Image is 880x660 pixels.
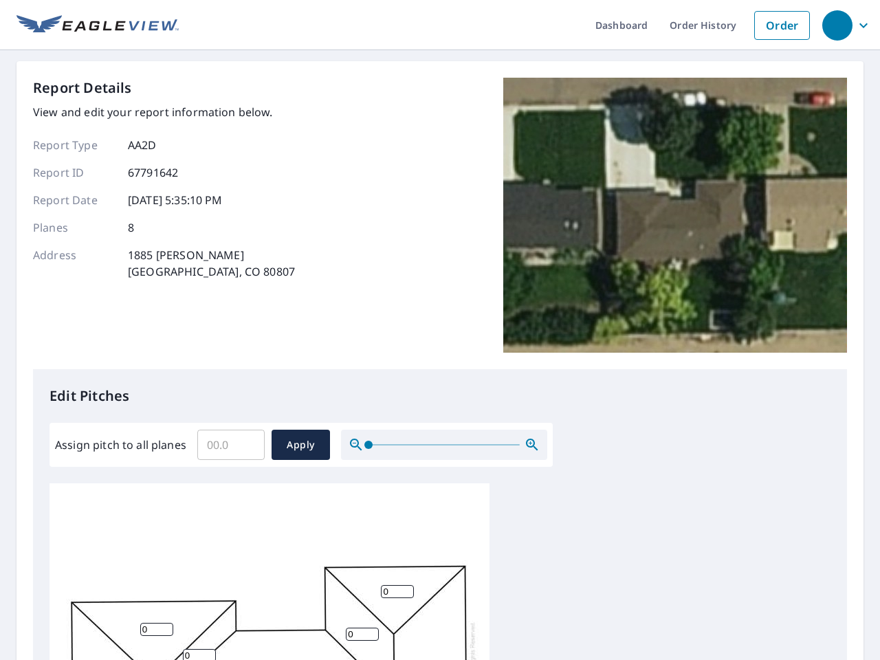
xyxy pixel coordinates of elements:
[33,192,115,208] p: Report Date
[128,137,157,153] p: AA2D
[33,164,115,181] p: Report ID
[128,247,295,280] p: 1885 [PERSON_NAME] [GEOGRAPHIC_DATA], CO 80807
[33,104,295,120] p: View and edit your report information below.
[128,192,223,208] p: [DATE] 5:35:10 PM
[754,11,810,40] a: Order
[33,247,115,280] p: Address
[503,78,847,353] img: Top image
[272,430,330,460] button: Apply
[33,137,115,153] p: Report Type
[16,15,179,36] img: EV Logo
[128,219,134,236] p: 8
[55,437,186,453] label: Assign pitch to all planes
[49,386,830,406] p: Edit Pitches
[33,219,115,236] p: Planes
[128,164,178,181] p: 67791642
[283,437,319,454] span: Apply
[197,426,265,464] input: 00.0
[33,78,132,98] p: Report Details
